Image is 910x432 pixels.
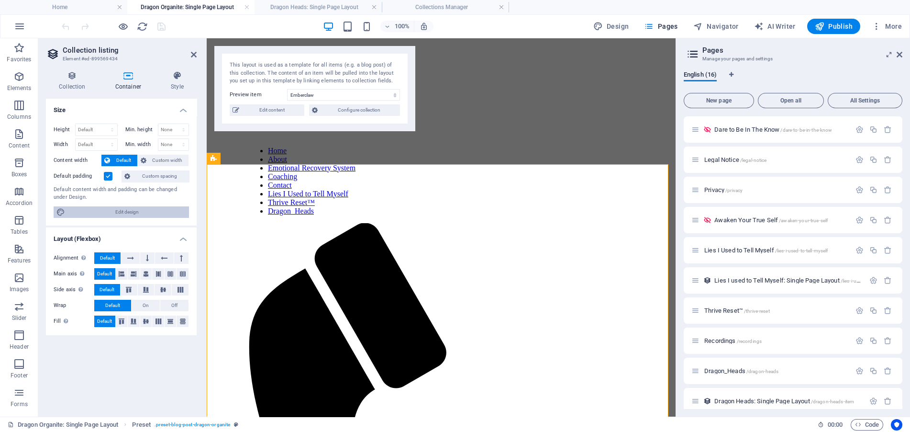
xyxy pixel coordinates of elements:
[133,171,186,182] span: Custom spacing
[891,419,902,431] button: Usercentrics
[828,93,902,108] button: All Settings
[714,277,904,284] span: Lies I used to Tell Myself: Single Page Layout
[7,56,31,63] p: Favorites
[127,2,255,12] h4: Dragon Organite: Single Page Layout
[122,171,189,182] button: Custom spacing
[855,337,864,345] div: Settings
[779,218,828,223] span: /awaken-your-true-self
[420,22,428,31] i: On resize automatically adjust zoom level to fit chosen device.
[7,113,31,121] p: Columns
[855,419,879,431] span: Code
[230,61,400,85] div: This layout is used as a template for all items (e.g. a blog post) of this collection. The conten...
[869,276,877,284] div: Settings
[230,89,287,101] label: Preview item
[54,127,75,132] label: Height
[701,157,851,163] div: Legal Notice/legal-notice
[46,227,197,245] h4: Layout (Flexbox)
[10,285,29,293] p: Images
[54,316,94,327] label: Fill
[855,186,864,194] div: Settings
[725,188,743,193] span: /privacy
[704,307,770,314] span: Thrive Reset™
[143,300,149,311] span: On
[380,21,414,32] button: 100%
[841,278,904,284] span: /lies-i-used-to-tell-myself-item
[869,156,877,164] div: Duplicate
[155,419,230,431] span: . preset-blog-post-dragon-organite
[701,187,851,193] div: Privacy/privacy
[589,19,633,34] div: Design (Ctrl+Alt+Y)
[230,104,304,116] button: Edit content
[255,2,382,12] h4: Dragon Heads: Single Page Layout
[382,2,509,12] h4: Collections Manager
[100,284,114,296] span: Default
[855,216,864,224] div: Settings
[94,268,115,280] button: Default
[242,104,301,116] span: Edit content
[644,22,677,31] span: Pages
[855,307,864,315] div: Settings
[868,19,906,34] button: More
[744,308,770,314] span: /thrive-reset
[693,22,739,31] span: Navigator
[750,19,799,34] button: AI Writer
[321,104,397,116] span: Configure collection
[54,300,94,311] label: Wrap
[872,22,902,31] span: More
[701,338,851,344] div: Recordings/recordings
[711,126,851,133] div: Dare to Be In The Know/dare-to-be-in-the-know
[158,71,197,91] h4: Style
[746,369,779,374] span: /dragon-heads
[884,186,892,194] div: Remove
[688,98,750,103] span: New page
[46,71,102,91] h4: Collection
[884,307,892,315] div: Remove
[54,155,101,166] label: Content width
[828,419,843,431] span: 00 00
[737,339,762,344] span: /recordings
[63,55,178,63] h3: Element #ed-899569434
[593,22,629,31] span: Design
[113,155,134,166] span: Default
[711,217,851,223] div: Awaken Your True Self/awaken-your-true-self
[855,156,864,164] div: Settings
[702,46,902,55] h2: Pages
[704,186,743,193] span: Click to open page
[54,284,94,296] label: Side axis
[54,268,94,280] label: Main axis
[12,314,27,322] p: Slider
[780,127,832,133] span: /dare-to-be-in-the-know
[815,22,853,31] span: Publish
[54,186,189,202] div: Default content width and padding can be changed under Design.
[137,21,148,32] i: Reload page
[851,419,883,431] button: Code
[869,246,877,254] div: Duplicate
[869,367,877,375] div: Duplicate
[869,186,877,194] div: Duplicate
[54,171,104,182] label: Default padding
[101,155,137,166] button: Default
[689,19,743,34] button: Navigator
[54,206,189,218] button: Edit design
[711,277,865,284] div: Lies I used to Tell Myself: Single Page Layout/lies-i-used-to-tell-myself-item
[640,19,681,34] button: Pages
[8,257,31,264] p: Features
[704,337,762,344] span: Click to open page
[207,38,676,417] iframe: To enrich screen reader interactions, please activate Accessibility in Grammarly extension settings
[869,216,877,224] div: Duplicate
[714,398,854,405] span: Dragon Heads: Single Page Layout
[855,125,864,134] div: Settings
[125,127,158,132] label: Min. height
[807,19,860,34] button: Publish
[811,399,855,404] span: /dragon-heads-item
[884,216,892,224] div: Remove
[754,22,796,31] span: AI Writer
[11,171,27,178] p: Boxes
[740,158,767,163] span: /legal-notice
[11,400,28,408] p: Forms
[97,316,112,327] span: Default
[46,99,197,116] h4: Size
[160,300,189,311] button: Off
[884,125,892,134] div: Remove
[138,155,189,166] button: Custom width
